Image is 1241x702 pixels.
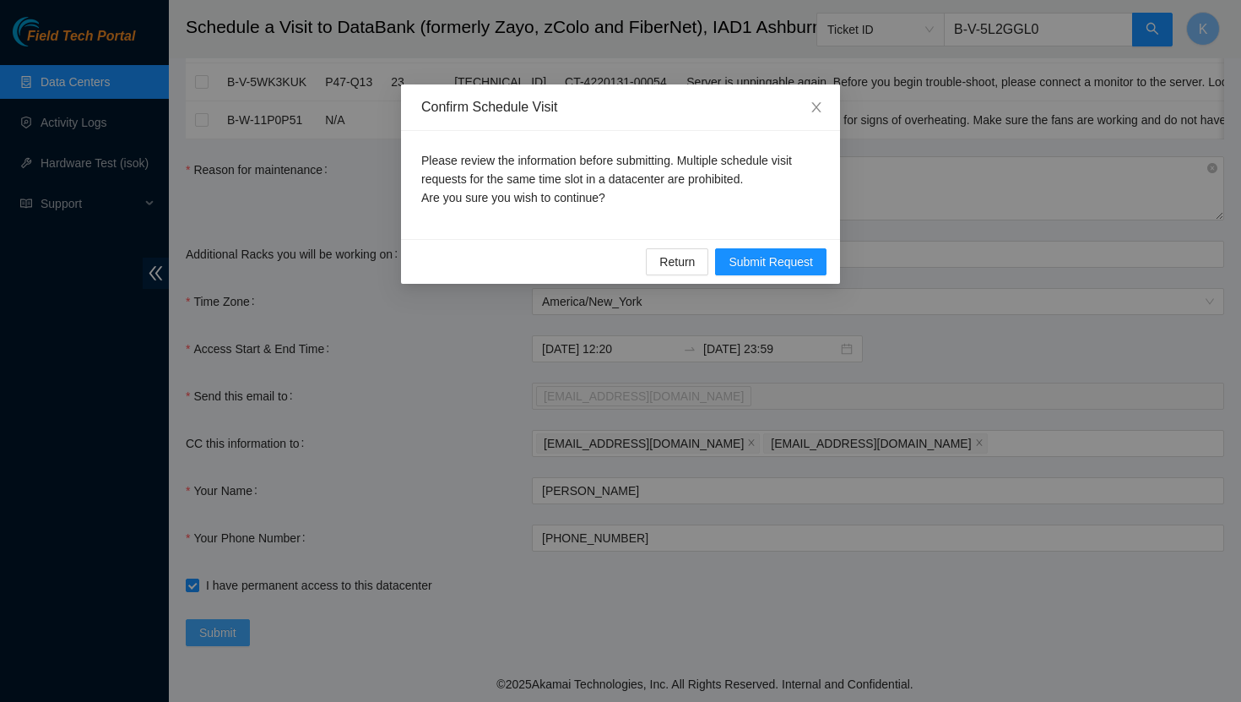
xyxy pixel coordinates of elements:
span: close [810,101,823,114]
div: Confirm Schedule Visit [421,98,820,117]
p: Please review the information before submitting. Multiple schedule visit requests for the same ti... [421,151,820,207]
span: Return [659,253,695,271]
span: Submit Request [729,253,813,271]
button: Close [793,84,840,132]
button: Submit Request [715,248,826,275]
button: Return [646,248,708,275]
